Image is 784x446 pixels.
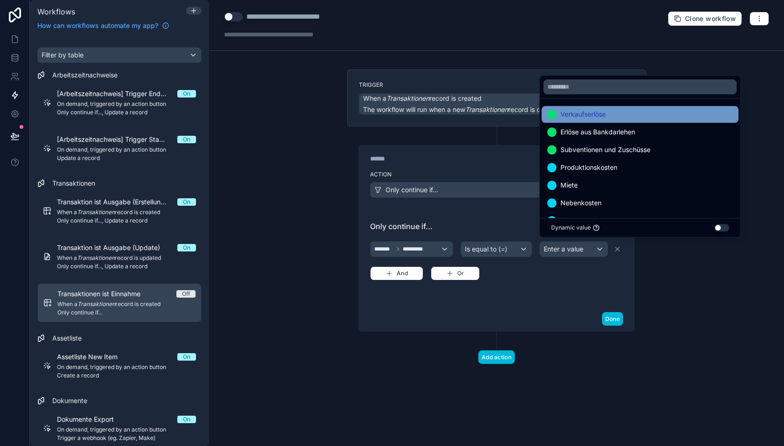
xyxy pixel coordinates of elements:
span: Dynamic value [551,224,591,231]
span: Verkaufserlöse [560,109,606,120]
span: Erlöse aus Bankdarlehen [560,126,635,138]
span: Produktionskosten [560,162,617,173]
span: Miete [560,180,578,191]
span: Nebenkosten [560,197,602,209]
span: Subventionen und Zuschüsse [560,144,651,155]
span: Bürobedarf [560,215,595,226]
